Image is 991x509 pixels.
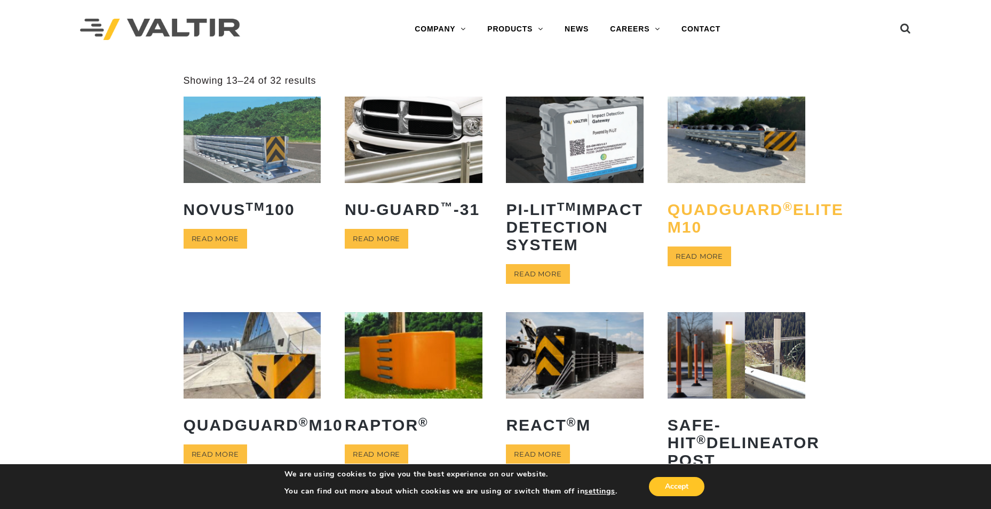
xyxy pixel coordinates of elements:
[245,200,265,213] sup: TM
[345,97,482,226] a: NU-GUARD™-31
[506,193,644,261] h2: PI-LIT Impact Detection System
[418,416,429,429] sup: ®
[345,408,482,442] h2: RAPTOR
[184,75,316,87] p: Showing 13–24 of 32 results
[284,487,617,496] p: You can find out more about which cookies we are using or switch them off in .
[557,200,577,213] sup: TM
[184,193,321,226] h2: NOVUS 100
[599,19,671,40] a: CAREERS
[506,312,644,441] a: REACT®M
[184,408,321,442] h2: QuadGuard M10
[345,444,408,464] a: Read more about “RAPTOR®”
[696,433,707,447] sup: ®
[584,487,615,496] button: settings
[668,408,805,477] h2: Safe-Hit Delineator Post
[477,19,554,40] a: PRODUCTS
[440,200,454,213] sup: ™
[345,312,482,441] a: RAPTOR®
[668,193,805,244] h2: QuadGuard Elite M10
[284,470,617,479] p: We are using cookies to give you the best experience on our website.
[668,97,805,243] a: QuadGuard®Elite M10
[184,312,321,441] a: QuadGuard®M10
[506,264,569,284] a: Read more about “PI-LITTM Impact Detection System”
[184,444,247,464] a: Read more about “QuadGuard® M10”
[554,19,599,40] a: NEWS
[506,97,644,261] a: PI-LITTMImpact Detection System
[649,477,704,496] button: Accept
[668,312,805,476] a: Safe-Hit®Delineator Post
[506,444,569,464] a: Read more about “REACT® M”
[671,19,731,40] a: CONTACT
[345,229,408,249] a: Read more about “NU-GUARD™-31”
[80,19,240,41] img: Valtir
[184,229,247,249] a: Read more about “NOVUSTM 100”
[668,246,731,266] a: Read more about “QuadGuard® Elite M10”
[404,19,477,40] a: COMPANY
[345,193,482,226] h2: NU-GUARD -31
[506,408,644,442] h2: REACT M
[567,416,577,429] sup: ®
[783,200,793,213] sup: ®
[299,416,309,429] sup: ®
[184,97,321,226] a: NOVUSTM100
